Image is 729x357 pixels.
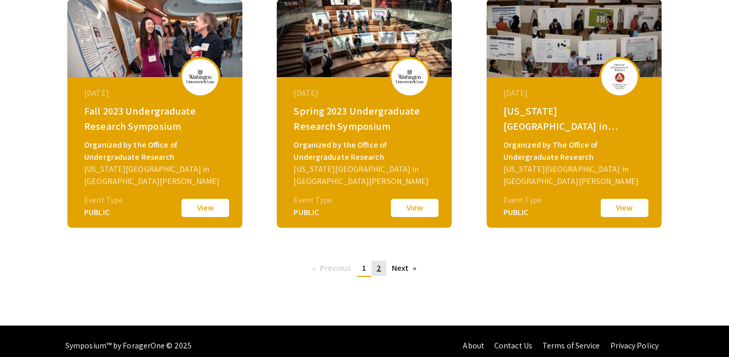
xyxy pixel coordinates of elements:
span: 2 [377,263,381,273]
div: Organized by the Office of Undergraduate Research [84,139,228,163]
div: [US_STATE][GEOGRAPHIC_DATA] in [GEOGRAPHIC_DATA][PERSON_NAME] [294,163,438,188]
div: Event Type [84,194,123,206]
a: Privacy Policy [610,340,659,351]
a: About [463,340,484,351]
div: Organized by the Office of Undergraduate Research [294,139,438,163]
div: Organized by The Office of Undergraduate Research [503,139,647,163]
div: [US_STATE][GEOGRAPHIC_DATA] in [GEOGRAPHIC_DATA] Undergraduate Research Symposium Fall 2022 [503,103,647,134]
div: Event Type [503,194,542,206]
div: [US_STATE][GEOGRAPHIC_DATA] in [GEOGRAPHIC_DATA][PERSON_NAME] [503,163,647,188]
div: [DATE] [294,87,438,99]
a: Contact Us [494,340,532,351]
ul: Pagination [307,261,422,277]
div: [DATE] [84,87,228,99]
div: PUBLIC [84,206,123,219]
a: Terms of Service [542,340,600,351]
div: Fall 2023 Undergraduate Research Symposium [84,103,228,134]
div: Event Type [294,194,332,206]
span: 1 [362,263,366,273]
span: Previous [320,263,351,273]
img: fall-2023-undergraduate-research-symposium_eventLogo_22aca1_.png [185,68,215,86]
img: washu-undergraduate-research-symposium-fall-2022_eventLogo_c431e0_.jpg [604,64,635,89]
button: View [389,197,440,219]
button: View [180,197,231,219]
div: PUBLIC [294,206,332,219]
button: View [599,197,650,219]
img: spring-2023-undergraduate-research-symposium_eventLogo_ee99c3_.png [394,68,425,86]
a: Next page [387,261,422,276]
div: PUBLIC [503,206,542,219]
div: [DATE] [503,87,647,99]
div: [US_STATE][GEOGRAPHIC_DATA] in [GEOGRAPHIC_DATA][PERSON_NAME] [84,163,228,188]
iframe: Chat [8,311,43,349]
div: Spring 2023 Undergraduate Research Symposium [294,103,438,134]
